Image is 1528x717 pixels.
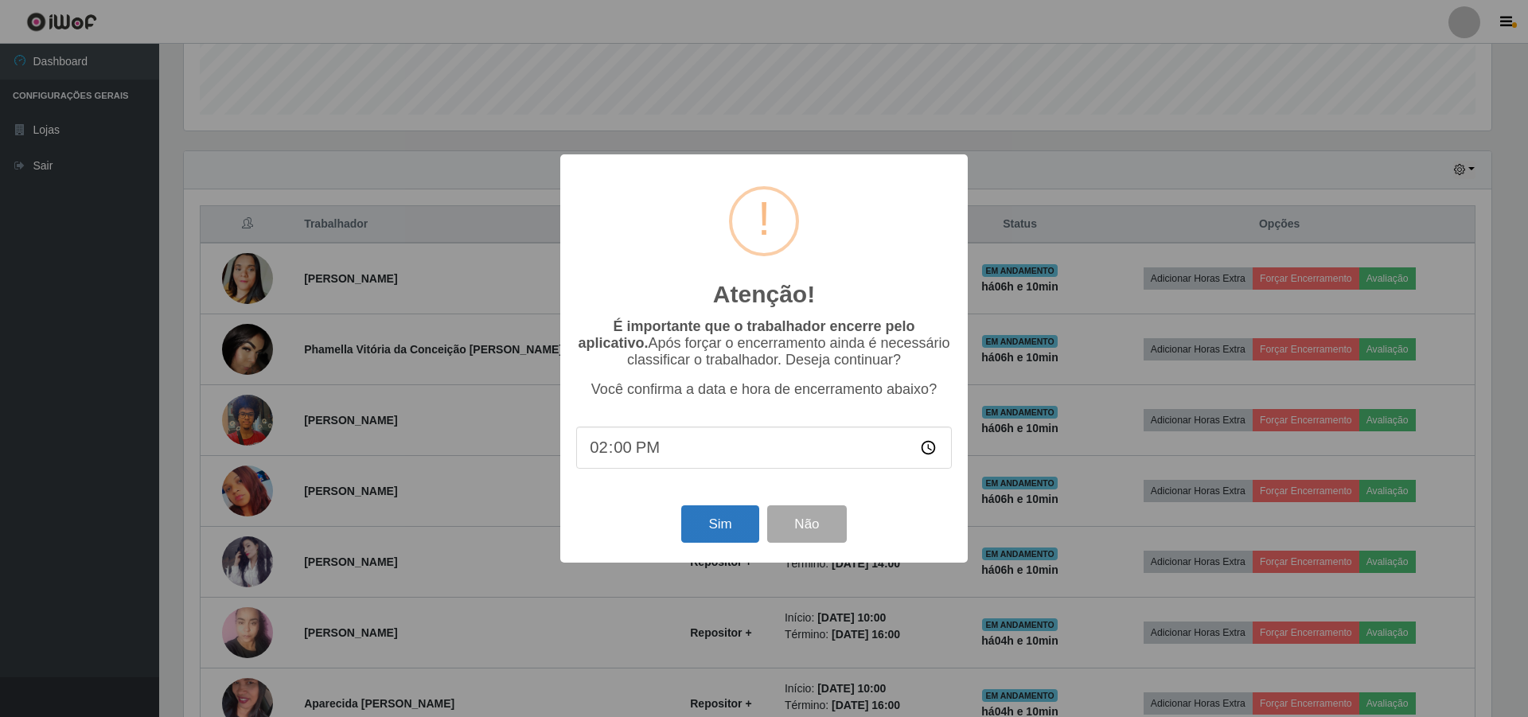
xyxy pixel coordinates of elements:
button: Sim [681,505,758,543]
p: Após forçar o encerramento ainda é necessário classificar o trabalhador. Deseja continuar? [576,318,952,368]
button: Não [767,505,846,543]
b: É importante que o trabalhador encerre pelo aplicativo. [578,318,914,351]
h2: Atenção! [713,280,815,309]
p: Você confirma a data e hora de encerramento abaixo? [576,381,952,398]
